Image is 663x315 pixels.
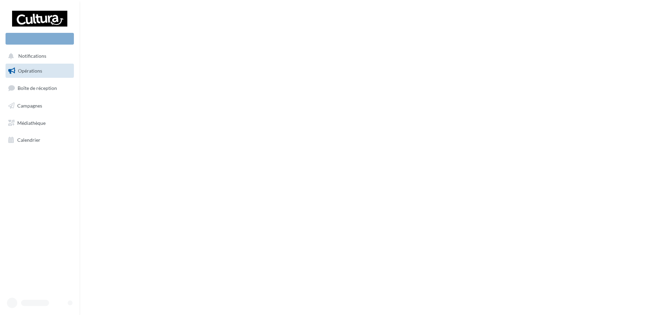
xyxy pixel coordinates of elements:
a: Campagnes [4,99,75,113]
a: Opérations [4,64,75,78]
span: Calendrier [17,137,40,143]
a: Boîte de réception [4,81,75,95]
span: Médiathèque [17,120,46,126]
div: Nouvelle campagne [6,33,74,45]
span: Notifications [18,53,46,59]
span: Boîte de réception [18,85,57,91]
span: Campagnes [17,103,42,109]
span: Opérations [18,68,42,74]
a: Calendrier [4,133,75,147]
a: Médiathèque [4,116,75,130]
